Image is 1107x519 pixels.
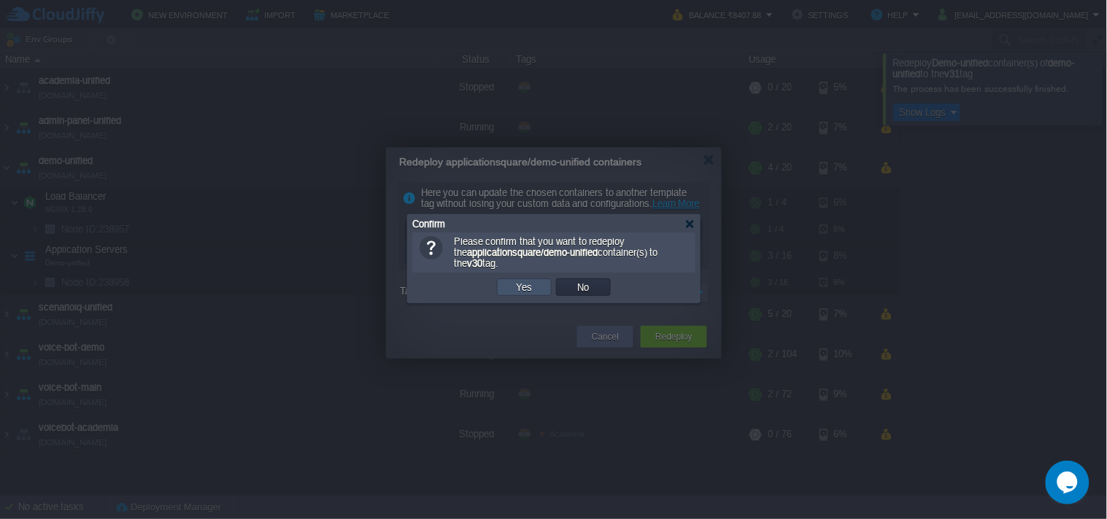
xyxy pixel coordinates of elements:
button: Yes [512,281,537,294]
b: v30 [467,258,482,269]
span: Confirm [412,219,445,230]
b: applicationsquare/demo-unified [467,247,598,258]
iframe: chat widget [1046,461,1092,504]
button: No [574,281,594,294]
span: Please confirm that you want to redeploy the container(s) to the tag. [454,236,658,269]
